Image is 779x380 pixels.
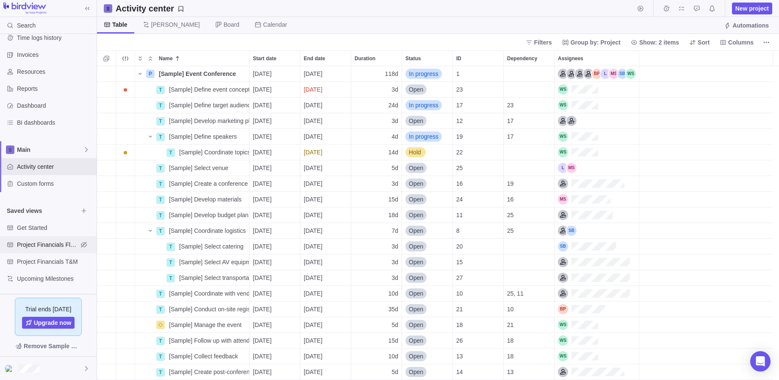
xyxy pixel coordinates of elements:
[600,69,610,79] div: Lindsey
[351,286,402,302] div: Duration
[453,176,504,192] div: ID
[300,145,351,160] div: End date
[17,224,93,232] span: Get Started
[250,207,300,223] div: Start date
[402,302,453,317] div: Status
[351,113,402,129] div: Duration
[534,38,552,47] span: Filters
[453,349,504,364] div: ID
[250,349,300,364] div: Start date
[135,207,250,223] div: Name
[116,254,135,270] div: Trouble indication
[135,317,250,333] div: Name
[453,192,504,207] div: ID
[402,145,453,160] div: Status
[156,305,165,314] div: T
[716,36,757,48] span: Columns
[17,34,93,42] span: Time logs history
[402,364,453,380] div: Status
[135,223,250,239] div: Name
[159,54,173,63] span: Name
[135,160,250,176] div: Name
[453,270,504,286] div: ID
[156,86,165,94] div: T
[402,66,453,82] div: Status
[116,176,135,192] div: Trouble indication
[166,258,175,267] div: T
[166,274,175,282] div: T
[250,66,300,82] div: Start date
[135,145,250,160] div: Name
[504,51,554,66] div: Dependency
[300,129,351,145] div: End date
[78,239,90,251] span: Hide view
[735,4,769,13] span: New project
[504,317,554,333] div: Dependency
[351,239,402,254] div: Duration
[409,85,423,94] span: Open
[453,223,504,239] div: ID
[22,317,75,329] span: Upgrade now
[732,3,772,14] span: New project
[253,70,272,78] span: [DATE]
[554,51,639,66] div: Assignees
[453,129,504,145] div: ID
[453,333,504,349] div: ID
[166,82,249,97] div: [Sample] Define event concept
[691,3,703,14] span: Approval requests
[504,223,554,239] div: Dependency
[34,319,72,327] span: Upgrade now
[402,82,452,97] div: Open
[453,207,504,223] div: ID
[558,84,568,95] div: Will Salah
[135,98,250,113] div: Name
[617,69,627,79] div: Sandra Bellmont
[351,364,402,380] div: Duration
[116,207,135,223] div: Trouble indication
[300,51,351,66] div: End date
[17,162,93,171] span: Activity center
[554,239,639,254] div: Assignees
[698,38,710,47] span: Sort
[627,36,682,48] span: Show: 2 items
[17,118,93,127] span: BI dashboards
[250,82,300,98] div: Start date
[554,66,639,82] div: Assignees
[300,66,351,82] div: End date
[24,341,81,351] span: Remove Sample Data
[504,207,554,223] div: Dependency
[135,254,250,270] div: Name
[522,36,555,48] span: Filters
[250,160,300,176] div: Start date
[453,239,504,254] div: ID
[263,20,287,29] span: Calendar
[351,302,402,317] div: Duration
[453,66,503,81] div: 1
[135,176,250,192] div: Name
[504,98,554,113] div: Dependency
[402,129,453,145] div: Status
[116,270,135,286] div: Trouble indication
[554,364,639,380] div: Assignees
[402,317,453,333] div: Status
[554,302,639,317] div: Assignees
[300,113,351,129] div: End date
[554,192,639,207] div: Assignees
[351,160,402,176] div: Duration
[151,20,200,29] span: [PERSON_NAME]
[304,54,325,63] span: End date
[504,333,554,349] div: Dependency
[639,38,679,47] span: Show: 2 items
[116,349,135,364] div: Trouble indication
[7,339,90,353] span: Remove Sample Data
[453,317,504,333] div: ID
[504,239,554,254] div: Dependency
[300,207,351,223] div: End date
[300,270,351,286] div: End date
[504,254,554,270] div: Dependency
[156,352,165,361] div: T
[17,240,78,249] span: Project Financials Flat Fee
[351,51,402,66] div: Duration
[300,302,351,317] div: End date
[116,364,135,380] div: Trouble indication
